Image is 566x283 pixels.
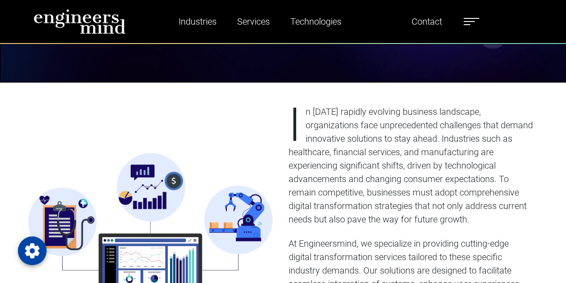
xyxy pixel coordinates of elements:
[408,11,446,32] a: Contact
[34,9,126,34] img: logo
[287,11,345,32] a: Technologies
[234,11,273,32] a: Services
[175,11,220,32] a: Industries
[289,105,533,226] p: In [DATE] rapidly evolving business landscape, organizations face unprecedented challenges that d...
